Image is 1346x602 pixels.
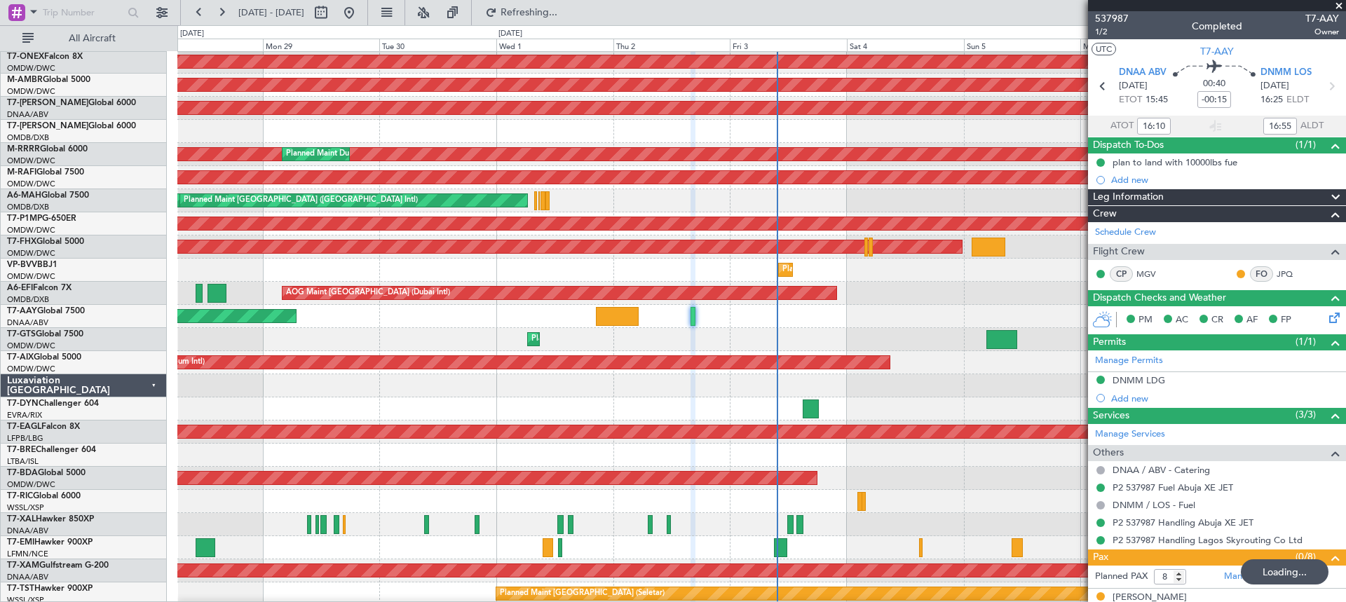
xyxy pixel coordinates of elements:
div: Planned Maint Dubai (Al Maktoum Intl) [531,329,669,350]
span: Flight Crew [1093,244,1145,260]
div: Sat 4 [847,39,964,51]
span: 537987 [1095,11,1129,26]
label: Planned PAX [1095,570,1148,584]
input: Trip Number [43,2,123,23]
a: T7-[PERSON_NAME]Global 6000 [7,99,136,107]
span: T7-DYN [7,399,39,408]
a: OMDB/DXB [7,132,49,143]
div: Sun 28 [146,39,263,51]
a: Manage Services [1095,427,1165,442]
span: Crew [1093,206,1117,222]
span: Permits [1093,334,1126,350]
a: T7-P1MPG-650ER [7,214,76,223]
a: LTBA/ISL [7,456,39,467]
a: T7-XALHawker 850XP [7,515,94,524]
div: Fri 3 [730,39,847,51]
a: T7-XAMGulfstream G-200 [7,561,109,570]
span: M-RRRR [7,145,40,153]
div: CP [1110,266,1133,282]
span: Others [1093,445,1124,461]
a: OMDW/DWC [7,156,55,166]
a: T7-ONEXFalcon 8X [7,53,83,61]
button: UTC [1092,43,1116,55]
div: Planned Maint [GEOGRAPHIC_DATA] ([GEOGRAPHIC_DATA] Intl) [184,190,418,211]
span: T7-EAGL [7,423,41,431]
a: EVRA/RIX [7,410,42,420]
a: T7-TSTHawker 900XP [7,584,93,593]
a: T7-BDAGlobal 5000 [7,469,86,477]
span: AC [1176,313,1188,327]
a: Manage Permits [1095,354,1163,368]
span: T7-BDA [7,469,38,477]
span: [DATE] - [DATE] [238,6,304,19]
span: (3/3) [1296,407,1316,422]
a: JPQ [1277,268,1308,280]
a: Schedule Crew [1095,226,1156,240]
a: A6-MAHGlobal 7500 [7,191,89,200]
span: M-RAFI [7,168,36,177]
span: T7-AIX [7,353,34,362]
span: All Aircraft [36,34,148,43]
a: T7-AAYGlobal 7500 [7,307,85,315]
div: Planned Maint Dubai (Al Maktoum Intl) [782,259,920,280]
a: OMDW/DWC [7,63,55,74]
a: MGV [1136,268,1168,280]
span: T7-[PERSON_NAME] [7,99,88,107]
a: DNAA/ABV [7,317,48,328]
a: T7-EMIHawker 900XP [7,538,93,547]
a: T7-RICGlobal 6000 [7,492,81,500]
div: Wed 1 [496,39,613,51]
a: T7-FHXGlobal 5000 [7,238,84,246]
div: Thu 2 [613,39,730,51]
div: AOG Maint [GEOGRAPHIC_DATA] (Dubai Intl) [286,282,450,303]
div: Mon 6 [1080,39,1197,51]
a: T7-EAGLFalcon 8X [7,423,80,431]
span: ELDT [1286,93,1309,107]
span: CR [1211,313,1223,327]
div: plan to land with 10000lbs fue [1113,156,1237,168]
span: T7-TST [7,584,34,593]
div: Sun 5 [964,39,1081,51]
span: ALDT [1300,119,1324,133]
a: OMDW/DWC [7,248,55,259]
div: [DATE] [498,28,522,40]
a: A6-EFIFalcon 7X [7,284,72,292]
span: (1/1) [1296,137,1316,152]
span: T7-AAY [1305,11,1339,26]
span: DNAA ABV [1119,66,1167,80]
span: T7-XAM [7,561,39,570]
a: OMDW/DWC [7,479,55,490]
div: Mon 29 [263,39,380,51]
span: ATOT [1110,119,1134,133]
a: DNAA/ABV [7,572,48,582]
span: [DATE] [1260,79,1289,93]
a: OMDB/DXB [7,202,49,212]
span: M-AMBR [7,76,43,84]
button: Refreshing... [479,1,563,24]
span: T7-[PERSON_NAME] [7,122,88,130]
span: Pax [1093,549,1108,566]
span: T7-AAY [7,307,37,315]
a: OMDW/DWC [7,225,55,235]
a: LFMN/NCE [7,549,48,559]
a: OMDW/DWC [7,364,55,374]
input: --:-- [1137,118,1171,135]
span: 15:45 [1146,93,1168,107]
span: T7-EMI [7,538,34,547]
span: Owner [1305,26,1339,38]
span: T7-GTS [7,330,36,338]
span: VP-BVV [7,261,37,269]
span: (0/8) [1296,549,1316,564]
span: Dispatch To-Dos [1093,137,1164,153]
span: Leg Information [1093,189,1164,205]
span: A6-EFI [7,284,33,292]
span: DNMM LOS [1260,66,1312,80]
div: DNMM LDG [1113,374,1165,386]
a: LFPB/LBG [7,433,43,444]
button: All Aircraft [15,27,152,50]
a: DNMM / LOS - Fuel [1113,499,1195,511]
div: Completed [1192,19,1242,34]
a: M-AMBRGlobal 5000 [7,76,90,84]
a: T7-BREChallenger 604 [7,446,96,454]
a: DNAA/ABV [7,526,48,536]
